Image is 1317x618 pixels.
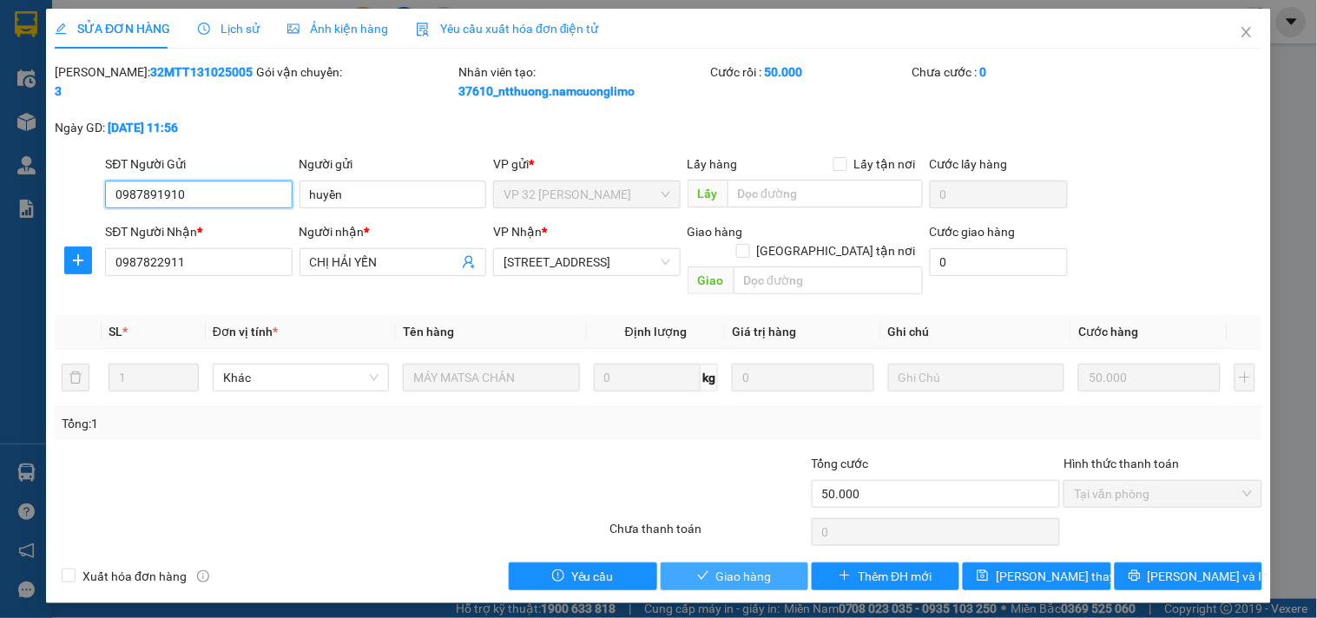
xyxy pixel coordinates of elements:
[1148,567,1269,586] span: [PERSON_NAME] và In
[105,154,292,174] div: SĐT Người Gửi
[458,62,708,101] div: Nhân viên tạo:
[732,325,796,339] span: Giá trị hàng
[462,255,476,269] span: user-add
[812,457,869,470] span: Tổng cước
[223,365,379,391] span: Khác
[688,157,738,171] span: Lấy hàng
[750,241,923,260] span: [GEOGRAPHIC_DATA] tận nơi
[1078,364,1221,391] input: 0
[62,364,89,391] button: delete
[55,118,253,137] div: Ngày GD:
[458,84,635,98] b: 37610_ntthuong.namcuonglimo
[162,95,726,116] li: Hotline: 1900400028
[716,567,772,586] span: Giao hàng
[287,22,388,36] span: Ảnh kiện hàng
[930,248,1069,276] input: Cước giao hàng
[1235,364,1255,391] button: plus
[571,567,614,586] span: Yêu cầu
[732,364,874,391] input: 0
[197,570,209,582] span: info-circle
[504,249,669,275] span: 142 Hai Bà Trưng
[688,266,734,294] span: Giao
[734,266,923,294] input: Dọc đường
[403,325,454,339] span: Tên hàng
[504,181,669,207] span: VP 32 Mạc Thái Tổ
[1063,457,1179,470] label: Hình thức thanh toán
[888,364,1064,391] input: Ghi Chú
[552,569,564,583] span: exclamation-circle
[847,154,923,174] span: Lấy tận nơi
[930,181,1069,208] input: Cước lấy hàng
[977,569,989,583] span: save
[198,23,210,35] span: clock-circle
[213,325,278,339] span: Đơn vị tính
[625,325,687,339] span: Định lượng
[162,73,726,95] li: Số nhà [STREET_ADDRESS][PERSON_NAME]
[211,20,678,68] b: Công ty TNHH Trọng Hiếu Phú Thọ - Nam Cường Limousine
[416,22,599,36] span: Yêu cầu xuất hóa đơn điện tử
[930,157,1008,171] label: Cước lấy hàng
[963,562,1110,590] button: save[PERSON_NAME] thay đổi
[765,65,803,79] b: 50.000
[980,65,987,79] b: 0
[1222,9,1271,57] button: Close
[198,22,260,36] span: Lịch sử
[105,222,292,241] div: SĐT Người Nhận
[697,569,709,583] span: check
[64,247,92,274] button: plus
[62,414,510,433] div: Tổng: 1
[257,62,455,82] div: Gói vận chuyển:
[688,225,743,239] span: Giao hàng
[1240,25,1254,39] span: close
[881,315,1071,349] th: Ghi chú
[416,23,430,36] img: icon
[1129,569,1141,583] span: printer
[711,62,909,82] div: Cước rồi :
[55,22,170,36] span: SỬA ĐƠN HÀNG
[76,567,194,586] span: Xuất hóa đơn hàng
[109,325,122,339] span: SL
[493,154,680,174] div: VP gửi
[930,225,1016,239] label: Cước giao hàng
[108,121,178,135] b: [DATE] 11:56
[493,225,542,239] span: VP Nhận
[55,65,253,98] b: 32MTT1310250053
[65,253,91,267] span: plus
[661,562,808,590] button: checkGiao hàng
[728,180,923,207] input: Dọc đường
[300,222,486,241] div: Người nhận
[812,562,959,590] button: plusThêm ĐH mới
[912,62,1110,82] div: Chưa cước :
[858,567,932,586] span: Thêm ĐH mới
[701,364,718,391] span: kg
[1115,562,1262,590] button: printer[PERSON_NAME] và In
[608,519,809,549] div: Chưa thanh toán
[55,62,253,101] div: [PERSON_NAME]:
[287,23,300,35] span: picture
[1074,481,1251,507] span: Tại văn phòng
[839,569,851,583] span: plus
[688,180,728,207] span: Lấy
[55,23,67,35] span: edit
[509,562,656,590] button: exclamation-circleYêu cầu
[403,364,579,391] input: VD: Bàn, Ghế
[996,567,1135,586] span: [PERSON_NAME] thay đổi
[1078,325,1138,339] span: Cước hàng
[300,154,486,174] div: Người gửi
